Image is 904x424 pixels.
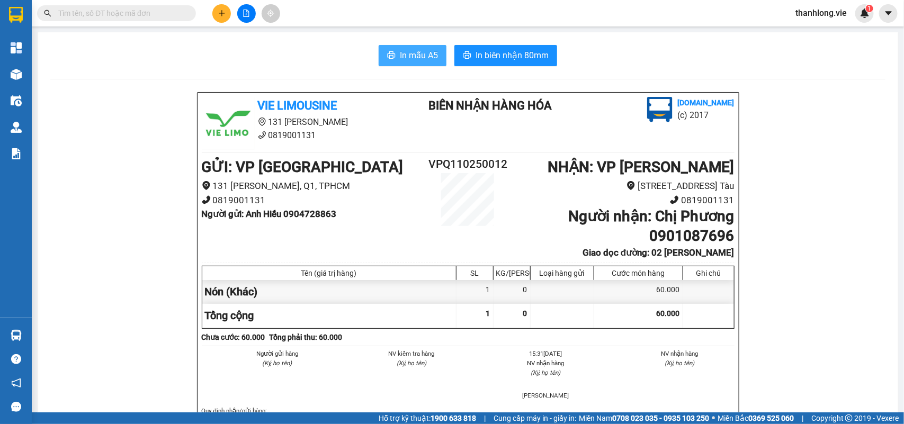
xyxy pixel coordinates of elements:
li: NV nhận hàng [491,358,601,368]
span: caret-down [884,8,893,18]
span: aim [267,10,274,17]
span: notification [11,378,21,388]
span: 1 [486,309,490,318]
li: Người gửi hàng [223,349,332,358]
span: printer [463,51,471,61]
img: warehouse-icon [11,69,22,80]
span: environment [202,181,211,190]
img: logo.jpg [5,5,42,42]
button: aim [262,4,280,23]
li: VP VP [PERSON_NAME] [73,45,141,68]
li: NV kiểm tra hàng [357,349,466,358]
b: Chưa cước : 60.000 [202,333,265,341]
span: 0 [523,309,527,318]
strong: 0708 023 035 - 0935 103 250 [612,414,709,422]
span: environment [73,70,80,78]
b: Người gửi : Anh Hiếu 0904728863 [202,209,337,219]
b: Người nhận : Chị Phương 0901087696 [568,208,734,244]
sup: 1 [866,5,873,12]
img: logo-vxr [9,7,23,23]
div: Ghi chú [686,269,731,277]
i: (Ký, họ tên) [397,359,426,367]
span: message [11,402,21,412]
b: Giao dọc đường: 02 [PERSON_NAME] [583,247,734,258]
img: warehouse-icon [11,330,22,341]
div: 60.000 [594,280,683,304]
li: 0819001131 [202,193,424,208]
span: phone [202,195,211,204]
div: Quy định nhận/gửi hàng : [202,406,735,416]
span: search [44,10,51,17]
span: | [484,412,486,424]
img: icon-new-feature [860,8,870,18]
strong: 0369 525 060 [748,414,794,422]
span: Miền Bắc [718,412,794,424]
img: dashboard-icon [11,42,22,53]
b: Biên nhận hàng hóa [428,99,552,112]
i: (Ký, họ tên) [665,359,695,367]
img: logo.jpg [202,97,255,150]
img: warehouse-icon [11,95,22,106]
li: 0819001131 [512,193,734,208]
div: Cước món hàng [597,269,680,277]
span: 1 [867,5,871,12]
li: NV nhận hàng [625,349,735,358]
span: plus [218,10,226,17]
span: | [802,412,803,424]
span: In biên nhận 80mm [476,49,549,62]
span: printer [387,51,396,61]
span: question-circle [11,354,21,364]
b: NHẬN : VP [PERSON_NAME] [548,158,734,176]
span: copyright [845,414,853,422]
div: Nón (Khác) [202,280,457,304]
span: thanhlong.vie [787,6,855,20]
span: phone [670,195,679,204]
li: VP VP [GEOGRAPHIC_DATA] [5,45,73,80]
li: (c) 2017 [678,109,735,122]
div: Loại hàng gửi [533,269,591,277]
span: environment [626,181,636,190]
li: 131 [PERSON_NAME], Q1, TPHCM [202,179,424,193]
h2: VPQ110250012 [424,156,513,173]
div: KG/[PERSON_NAME] [496,269,527,277]
div: Tên (giá trị hàng) [205,269,453,277]
li: 15:31[DATE] [491,349,601,358]
div: 0 [494,280,531,304]
li: Vie Limousine [5,5,154,25]
button: printerIn biên nhận 80mm [454,45,557,66]
button: printerIn mẫu A5 [379,45,446,66]
li: 131 [PERSON_NAME] [202,115,399,129]
span: In mẫu A5 [400,49,438,62]
strong: 1900 633 818 [431,414,476,422]
li: [STREET_ADDRESS] Tàu [512,179,734,193]
i: (Ký, họ tên) [262,359,292,367]
button: plus [212,4,231,23]
span: Cung cấp máy in - giấy in: [494,412,576,424]
img: warehouse-icon [11,122,22,133]
b: [DOMAIN_NAME] [678,98,735,107]
i: (Ký, họ tên) [531,369,560,376]
b: Tổng phải thu: 60.000 [270,333,343,341]
span: file-add [243,10,250,17]
b: Vie Limousine [258,99,337,112]
button: file-add [237,4,256,23]
li: [PERSON_NAME] [491,391,601,400]
li: 0819001131 [202,129,399,142]
div: 1 [457,280,494,304]
img: solution-icon [11,148,22,159]
span: 60.000 [657,309,680,318]
button: caret-down [879,4,898,23]
img: logo.jpg [647,97,673,122]
div: SL [459,269,490,277]
span: Hỗ trợ kỹ thuật: [379,412,476,424]
span: Tổng cộng [205,309,254,322]
input: Tìm tên, số ĐT hoặc mã đơn [58,7,183,19]
b: GỬI : VP [GEOGRAPHIC_DATA] [202,158,404,176]
span: phone [258,131,266,139]
span: environment [258,118,266,126]
span: ⚪️ [712,416,715,420]
span: Miền Nam [579,412,709,424]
